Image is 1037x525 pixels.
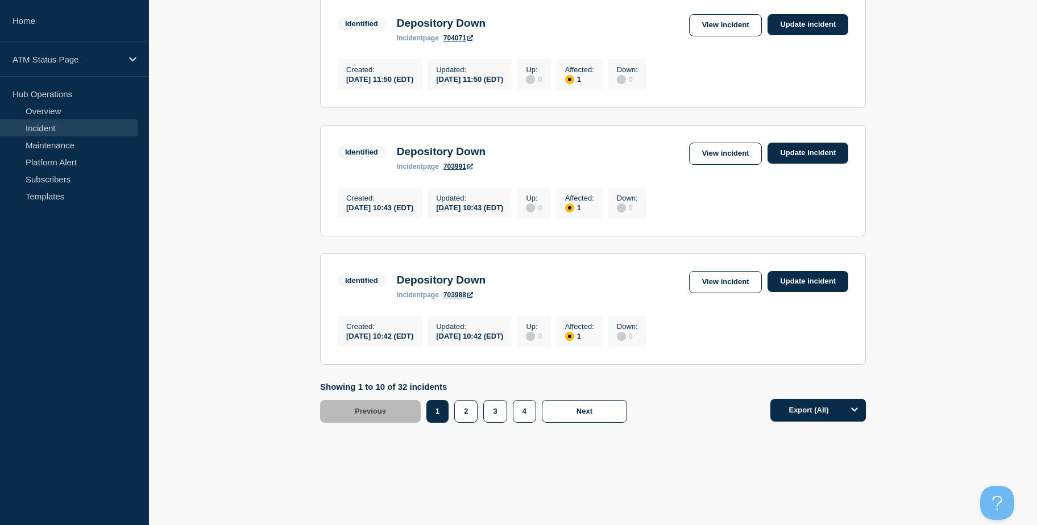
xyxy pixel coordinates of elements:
[542,400,627,423] button: Next
[397,17,486,30] h3: Depository Down
[526,74,542,84] div: 0
[320,382,633,391] p: Showing 1 to 10 of 32 incidents
[526,194,542,202] p: Up :
[436,322,503,331] p: Updated :
[576,407,592,415] span: Next
[483,400,507,423] button: 3
[346,74,413,84] div: [DATE] 11:50 (EDT)
[346,331,413,340] div: [DATE] 10:42 (EDT)
[565,332,574,341] div: affected
[436,331,503,340] div: [DATE] 10:42 (EDT)
[843,399,866,422] button: Options
[338,17,385,30] span: Identified
[454,400,478,423] button: 2
[770,399,866,422] button: Export (All)
[397,163,439,170] p: page
[526,203,535,213] div: disabled
[689,14,762,36] a: View incident
[397,274,486,286] h3: Depository Down
[526,331,542,341] div: 0
[526,332,535,341] div: disabled
[397,291,423,299] span: incident
[513,400,536,423] button: 4
[443,163,473,170] a: 703991
[689,271,762,293] a: View incident
[426,400,449,423] button: 1
[617,65,638,74] p: Down :
[565,202,594,213] div: 1
[436,202,503,212] div: [DATE] 10:43 (EDT)
[565,65,594,74] p: Affected :
[617,202,638,213] div: 0
[320,400,421,423] button: Previous
[443,34,473,42] a: 704071
[565,203,574,213] div: affected
[565,74,594,84] div: 1
[526,202,542,213] div: 0
[768,143,848,164] a: Update incident
[980,486,1014,520] iframe: Help Scout Beacon - Open
[397,34,423,42] span: incident
[617,74,638,84] div: 0
[346,322,413,331] p: Created :
[338,145,385,159] span: Identified
[617,203,626,213] div: disabled
[526,75,535,84] div: disabled
[565,75,574,84] div: affected
[526,65,542,74] p: Up :
[689,143,762,165] a: View incident
[768,14,848,35] a: Update incident
[13,55,122,64] p: ATM Status Page
[397,34,439,42] p: page
[526,322,542,331] p: Up :
[346,194,413,202] p: Created :
[617,331,638,341] div: 0
[436,74,503,84] div: [DATE] 11:50 (EDT)
[397,145,486,158] h3: Depository Down
[346,202,413,212] div: [DATE] 10:43 (EDT)
[397,163,423,170] span: incident
[346,65,413,74] p: Created :
[565,331,594,341] div: 1
[617,332,626,341] div: disabled
[565,194,594,202] p: Affected :
[617,194,638,202] p: Down :
[338,274,385,287] span: Identified
[617,75,626,84] div: disabled
[436,65,503,74] p: Updated :
[565,322,594,331] p: Affected :
[397,291,439,299] p: page
[768,271,848,292] a: Update incident
[617,322,638,331] p: Down :
[355,407,386,415] span: Previous
[443,291,473,299] a: 703988
[436,194,503,202] p: Updated :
